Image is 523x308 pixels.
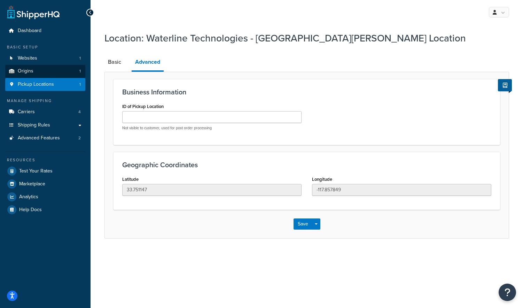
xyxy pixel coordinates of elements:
a: Test Your Rates [5,165,85,177]
a: Advanced [132,54,164,72]
a: Basic [104,54,125,70]
li: Origins [5,65,85,78]
h1: Location: Waterline Technologies - [GEOGRAPHIC_DATA][PERSON_NAME] Location [104,31,500,45]
a: Dashboard [5,24,85,37]
span: Marketplace [19,181,45,187]
h3: Geographic Coordinates [122,161,491,169]
h3: Business Information [122,88,491,96]
span: Analytics [19,194,38,200]
a: Origins1 [5,65,85,78]
div: Resources [5,157,85,163]
span: 1 [79,82,81,87]
span: Shipping Rules [18,122,50,128]
a: Websites1 [5,52,85,65]
span: Pickup Locations [18,82,54,87]
span: Carriers [18,109,35,115]
li: Pickup Locations [5,78,85,91]
span: 4 [78,109,81,115]
span: Advanced Features [18,135,60,141]
div: Manage Shipping [5,98,85,104]
a: Carriers4 [5,106,85,118]
button: Open Resource Center [499,284,516,301]
span: 1 [79,55,81,61]
span: Test Your Rates [19,168,53,174]
span: Websites [18,55,37,61]
button: Show Help Docs [498,79,512,91]
span: Origins [18,68,33,74]
label: ID of Pickup Location [122,104,164,109]
span: 1 [79,68,81,74]
button: Save [294,218,312,230]
li: Websites [5,52,85,65]
label: Longitude [312,177,332,182]
a: Marketplace [5,178,85,190]
p: Not visible to customer, used for post order processing [122,125,302,131]
li: Advanced Features [5,132,85,145]
a: Pickup Locations1 [5,78,85,91]
a: Analytics [5,191,85,203]
a: Advanced Features2 [5,132,85,145]
span: Help Docs [19,207,42,213]
span: Dashboard [18,28,41,34]
span: 2 [78,135,81,141]
a: Shipping Rules [5,119,85,132]
div: Basic Setup [5,44,85,50]
label: Latitude [122,177,139,182]
a: Help Docs [5,203,85,216]
li: Carriers [5,106,85,118]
